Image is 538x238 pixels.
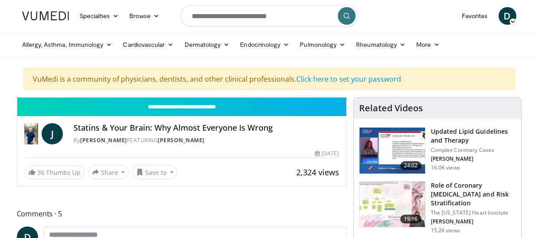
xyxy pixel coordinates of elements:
div: VuMedi is a community of physicians, dentists, and other clinical professionals. [23,68,515,90]
a: Cardiovascular [117,36,179,53]
a: Rheumatology [351,36,411,53]
div: By FEATURING [74,136,339,144]
button: Save to [132,165,178,179]
span: 24:02 [400,161,422,170]
a: More [411,36,445,53]
img: 1efa8c99-7b8a-4ab5-a569-1c219ae7bd2c.150x105_q85_crop-smart_upscale.jpg [360,181,425,227]
a: [PERSON_NAME] [158,136,205,144]
a: Allergy, Asthma, Immunology [17,36,118,53]
a: Endocrinology [235,36,294,53]
p: Complex Coronary Cases [431,147,516,154]
h3: Role of Coronary [MEDICAL_DATA] and Risk Stratification [431,181,516,208]
p: [PERSON_NAME] [431,155,516,162]
span: 36 [37,168,44,177]
p: The [US_STATE] Heart Institute [431,209,516,216]
a: J [42,123,63,144]
img: Dr. Jordan Rennicke [24,123,39,144]
a: 24:02 Updated Lipid Guidelines and Therapy Complex Coronary Cases [PERSON_NAME] 16.0K views [359,127,516,174]
a: Specialties [74,7,124,25]
span: Comments 5 [17,208,347,219]
a: Pulmonology [294,36,351,53]
p: [PERSON_NAME] [431,218,516,225]
a: [PERSON_NAME] [80,136,127,144]
h4: Statins & Your Brain: Why Almost Everyone Is Wrong [74,123,339,133]
button: Share [88,165,129,179]
p: 15.2K views [431,227,460,234]
h4: Related Videos [359,103,423,113]
span: 2,324 views [296,167,339,178]
a: Browse [124,7,165,25]
h3: Updated Lipid Guidelines and Therapy [431,127,516,145]
div: [DATE] [315,150,339,158]
a: Favorites [457,7,493,25]
img: VuMedi Logo [22,11,69,20]
a: D [499,7,516,25]
a: 36 Thumbs Up [24,166,85,179]
a: Dermatology [179,36,235,53]
a: 19:16 Role of Coronary [MEDICAL_DATA] and Risk Stratification The [US_STATE] Heart Institute [PER... [359,181,516,234]
input: Search topics, interventions [181,5,358,26]
a: Click here to set your password [296,74,401,84]
p: 16.0K views [431,164,460,171]
span: 19:16 [400,215,422,223]
img: 77f671eb-9394-4acc-bc78-a9f077f94e00.150x105_q85_crop-smart_upscale.jpg [360,128,425,174]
